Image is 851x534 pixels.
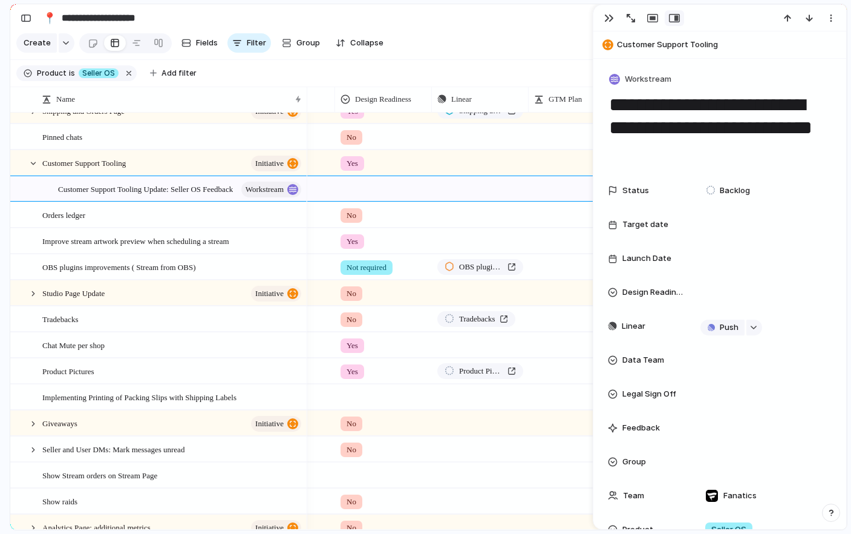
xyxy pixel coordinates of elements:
[227,33,271,53] button: Filter
[622,185,649,197] span: Status
[255,415,284,432] span: initiative
[347,262,386,274] span: Not required
[622,354,664,366] span: Data Team
[347,444,356,456] span: No
[67,67,77,80] button: is
[437,259,523,275] a: OBS plugins improvements ( Stream from OBS)
[56,93,75,105] span: Name
[723,490,757,502] span: Fanatics
[622,286,685,298] span: Design Readiness
[347,288,356,300] span: No
[459,313,495,325] span: Tradebacks
[700,320,745,335] button: Push
[617,39,841,51] span: Customer Support Tooling
[196,37,218,49] span: Fields
[459,365,503,377] span: Product Pictures
[251,416,301,432] button: initiative
[42,442,184,456] span: Seller and User DMs: Mark messages unread
[350,37,383,49] span: Collapse
[347,131,356,143] span: No
[437,363,523,379] a: Product Pictures
[331,33,388,53] button: Collapse
[622,320,645,332] span: Linear
[347,314,356,326] span: No
[241,182,301,197] button: workstream
[42,260,196,274] span: OBS plugins improvements ( Stream from OBS)
[37,68,67,79] span: Product
[246,181,284,198] span: workstream
[622,388,676,400] span: Legal Sign Off
[607,71,675,88] button: Workstream
[599,35,841,54] button: Customer Support Tooling
[58,182,233,196] span: Customer Support Tooling Update: Seller OS Feedback
[720,185,750,197] span: Backlog
[625,73,671,85] span: Workstream
[549,93,582,105] span: GTM Plan
[347,418,356,430] span: No
[622,456,646,468] span: Group
[437,311,515,327] a: Tradebacks
[42,156,126,170] span: Customer Support Tooling
[16,33,57,53] button: Create
[42,312,78,326] span: Tradebacks
[40,8,59,28] button: 📍
[347,236,358,248] span: Yes
[622,219,668,231] span: Target date
[42,130,82,143] span: Pinned chats
[347,209,356,222] span: No
[251,156,301,171] button: initiative
[296,37,320,49] span: Group
[355,93,411,105] span: Design Readiness
[720,321,739,334] span: Push
[69,68,75,79] span: is
[347,340,358,352] span: Yes
[255,285,284,302] span: initiative
[276,33,326,53] button: Group
[42,494,77,508] span: Show raids
[251,104,301,119] button: initiative
[161,68,197,79] span: Add filter
[42,364,94,378] span: Product Pictures
[42,286,105,300] span: Studio Page Update
[24,37,51,49] span: Create
[247,37,266,49] span: Filter
[143,65,204,82] button: Add filter
[622,252,671,265] span: Launch Date
[177,33,223,53] button: Fields
[42,338,105,352] span: Chat Mute per shop
[347,157,358,170] span: Yes
[43,10,56,26] div: 📍
[82,68,115,79] span: Seller OS
[623,490,644,502] span: Team
[42,390,236,404] span: Implementing Printing of Packing Slips with Shipping Labels
[42,468,157,482] span: Show Stream orders on Stream Page
[42,234,229,248] span: Improve stream artwork preview when scheduling a stream
[451,93,472,105] span: Linear
[42,416,77,430] span: Giveaways
[76,67,121,80] button: Seller OS
[42,208,85,222] span: Orders ledger
[42,520,151,534] span: Analytics Page: additional metrics
[347,366,358,378] span: Yes
[251,286,301,302] button: initiative
[459,261,503,273] span: OBS plugins improvements ( Stream from OBS)
[255,155,284,172] span: initiative
[347,496,356,508] span: No
[622,422,660,434] span: Feedback
[347,522,356,534] span: No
